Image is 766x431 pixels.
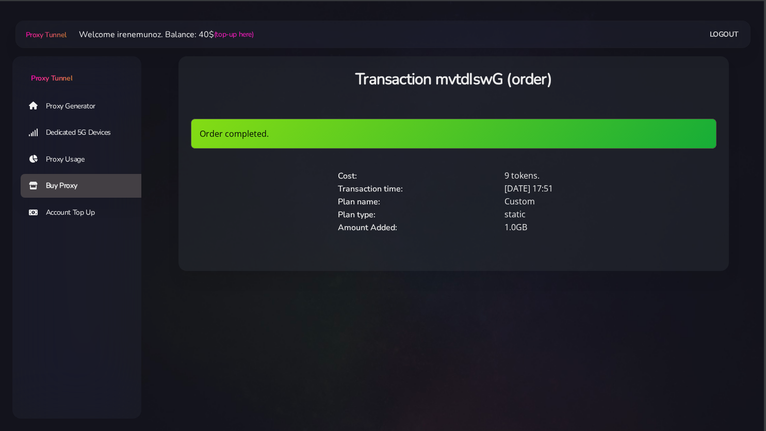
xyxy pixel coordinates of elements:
span: Amount Added: [338,222,397,233]
a: Logout [710,25,739,44]
div: Order completed. [191,119,716,149]
span: Transaction time: [338,183,403,195]
span: Plan type: [338,209,376,220]
a: Buy Proxy [21,174,150,198]
a: Dedicated 5G Devices [21,121,150,145]
a: Account Top Up [21,201,150,225]
span: Plan name: [338,196,380,207]
a: Proxy Generator [21,94,150,118]
div: [DATE] 17:51 [498,182,665,195]
div: 1.0GB [498,221,665,234]
span: Cost: [338,170,357,182]
div: Custom [498,195,665,208]
iframe: Webchat Widget [707,372,753,418]
span: Proxy Tunnel [26,30,67,40]
h3: Transaction mvtdIswG (order) [191,69,716,90]
li: Welcome irenemunoz. Balance: 40$ [67,28,254,41]
a: Proxy Tunnel [24,26,67,43]
span: Proxy Tunnel [31,73,72,83]
div: static [498,208,665,221]
a: Proxy Tunnel [12,56,141,84]
a: (top-up here) [214,29,254,40]
div: 9 tokens. [498,169,665,182]
a: Proxy Usage [21,148,150,171]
